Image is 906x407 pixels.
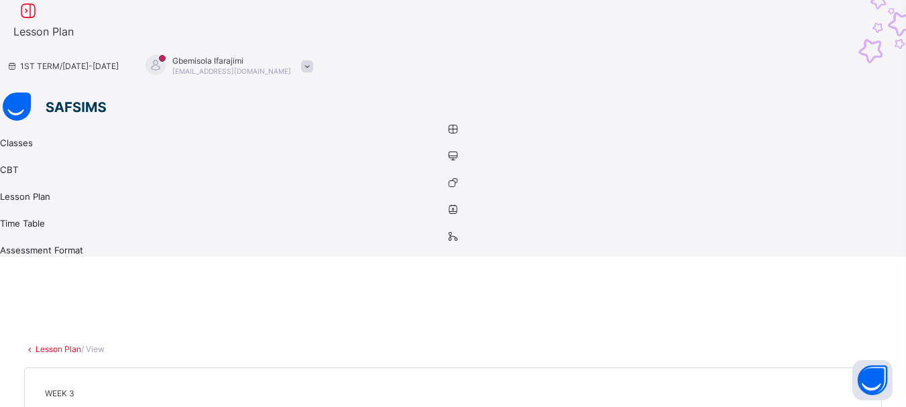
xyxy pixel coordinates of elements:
[45,388,74,398] span: WEEK 3
[13,25,74,38] span: Lesson Plan
[36,344,81,354] a: Lesson Plan
[132,55,320,77] div: GbemisolaIfarajimi
[81,344,105,354] span: / View
[172,56,291,66] span: Gbemisola Ifarajimi
[7,61,119,71] span: session/term information
[172,67,291,75] span: [EMAIL_ADDRESS][DOMAIN_NAME]
[852,360,893,400] button: Open asap
[3,93,106,121] img: safsims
